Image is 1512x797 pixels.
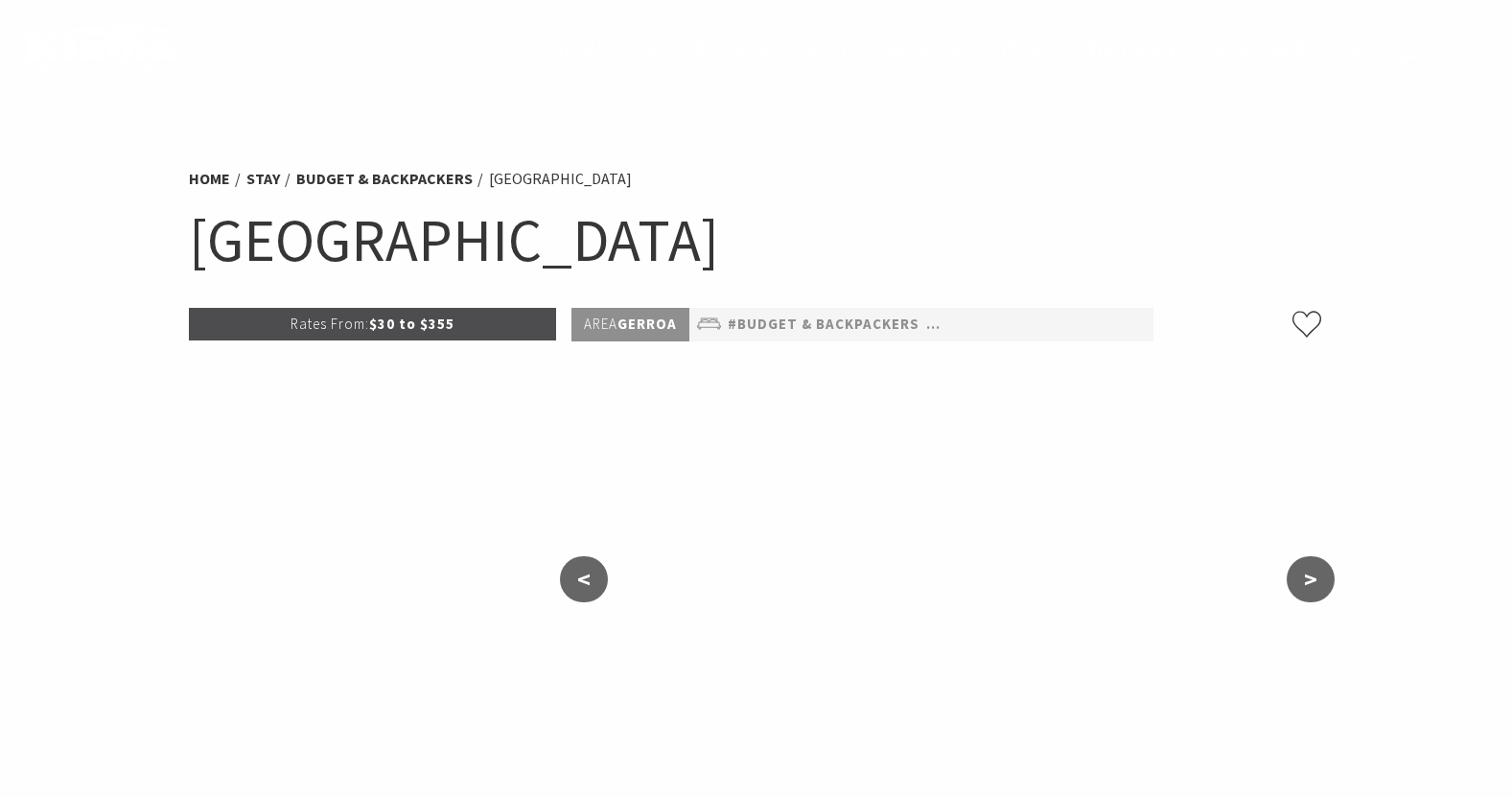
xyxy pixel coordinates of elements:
a: #Camping & Holiday Parks [926,313,1135,337]
span: Book now [1214,36,1305,59]
li: [GEOGRAPHIC_DATA] [489,167,632,192]
span: Rates From: [291,315,369,333]
span: Home [558,36,607,59]
p: $30 to $355 [189,308,557,340]
span: See & Do [886,36,962,59]
a: Budget & backpackers [296,169,473,189]
a: #Cottages [1142,313,1230,337]
a: Home [189,169,230,189]
a: #Budget & backpackers [728,313,919,337]
span: Destinations [645,36,768,59]
button: < [560,556,608,602]
h1: [GEOGRAPHIC_DATA] [189,201,1324,279]
nav: Main Menu [539,34,1324,65]
p: Gerroa [571,308,689,341]
img: Kiama Logo [23,23,176,76]
button: > [1287,556,1335,602]
a: Stay [246,169,280,189]
span: What’s On [1082,36,1175,59]
span: Stay [806,36,849,59]
span: Area [584,315,617,333]
span: Plan [1001,36,1044,59]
